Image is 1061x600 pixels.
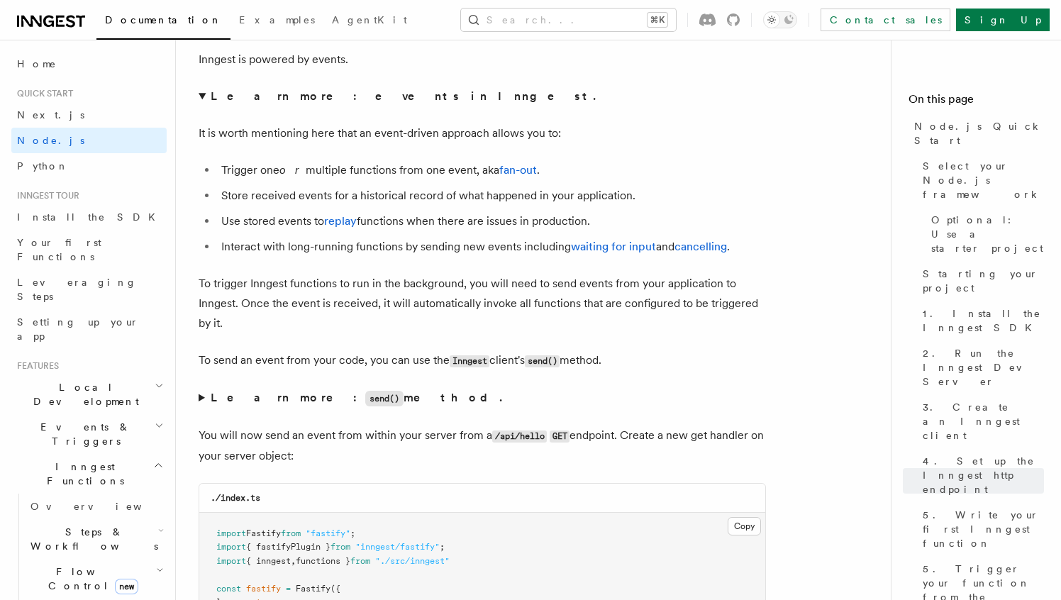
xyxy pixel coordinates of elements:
em: or [279,163,306,177]
span: { fastifyPlugin } [246,542,330,552]
p: To send an event from your code, you can use the client's method. [199,350,766,371]
button: Steps & Workflows [25,519,167,559]
code: GET [550,430,570,443]
span: import [216,542,246,552]
span: ({ [330,584,340,594]
span: Inngest Functions [11,460,153,488]
code: send() [365,391,404,406]
span: Python [17,160,69,172]
span: Local Development [11,380,155,409]
h4: On this page [909,91,1044,113]
strong: Learn more: events in Inngest. [211,89,599,103]
a: Install the SDK [11,204,167,230]
a: Starting your project [917,261,1044,301]
span: 2. Run the Inngest Dev Server [923,346,1044,389]
a: 4. Set up the Inngest http endpoint [917,448,1044,502]
span: Select your Node.js framework [923,159,1044,201]
span: Examples [239,14,315,26]
a: Overview [25,494,167,519]
span: 3. Create an Inngest client [923,400,1044,443]
button: Copy [728,517,761,535]
a: Home [11,51,167,77]
span: from [281,528,301,538]
span: import [216,528,246,538]
a: fan-out [499,163,537,177]
code: /api/hello [492,430,547,443]
span: functions } [296,556,350,566]
span: Leveraging Steps [17,277,137,302]
a: Select your Node.js framework [917,153,1044,207]
span: Overview [30,501,177,512]
span: Documentation [105,14,222,26]
summary: Learn more:send()method. [199,388,766,409]
button: Inngest Functions [11,454,167,494]
a: cancelling [674,240,727,253]
li: Store received events for a historical record of what happened in your application. [217,186,766,206]
a: Documentation [96,4,230,40]
span: "./src/inngest" [375,556,450,566]
span: Node.js [17,135,84,146]
li: Interact with long-running functions by sending new events including and . [217,237,766,257]
span: from [350,556,370,566]
span: ; [440,542,445,552]
button: Local Development [11,374,167,414]
span: Steps & Workflows [25,525,158,553]
code: ./index.ts [211,493,260,503]
a: Your first Functions [11,230,167,270]
a: Node.js Quick Start [909,113,1044,153]
button: Events & Triggers [11,414,167,454]
span: Flow Control [25,565,156,593]
span: "inngest/fastify" [355,542,440,552]
a: 1. Install the Inngest SDK [917,301,1044,340]
span: Quick start [11,88,73,99]
span: "fastify" [306,528,350,538]
a: Node.js [11,128,167,153]
a: replay [324,214,357,228]
span: , [291,556,296,566]
span: import [216,556,246,566]
a: waiting for input [571,240,656,253]
span: = [286,584,291,594]
span: Fastify [296,584,330,594]
a: AgentKit [323,4,416,38]
summary: Learn more: events in Inngest. [199,87,766,106]
span: const [216,584,241,594]
span: Home [17,57,57,71]
a: Sign Up [956,9,1050,31]
a: Python [11,153,167,179]
a: Next.js [11,102,167,128]
span: ; [350,528,355,538]
p: You will now send an event from within your server from a endpoint. Create a new get handler on y... [199,426,766,466]
button: Flow Controlnew [25,559,167,599]
span: fastify [246,584,281,594]
span: Your first Functions [17,237,101,262]
code: send() [525,355,560,367]
a: 3. Create an Inngest client [917,394,1044,448]
p: To trigger Inngest functions to run in the background, you will need to send events from your app... [199,274,766,333]
span: 4. Set up the Inngest http endpoint [923,454,1044,496]
button: Search...⌘K [461,9,676,31]
span: AgentKit [332,14,407,26]
span: { inngest [246,556,291,566]
a: 5. Write your first Inngest function [917,502,1044,556]
a: Examples [230,4,323,38]
span: new [115,579,138,594]
a: Setting up your app [11,309,167,349]
p: Inngest is powered by events. [199,50,766,70]
kbd: ⌘K [648,13,667,27]
p: It is worth mentioning here that an event-driven approach allows you to: [199,123,766,143]
a: Leveraging Steps [11,270,167,309]
span: Install the SDK [17,211,164,223]
span: Events & Triggers [11,420,155,448]
code: Inngest [450,355,489,367]
span: from [330,542,350,552]
span: Optional: Use a starter project [931,213,1044,255]
li: Use stored events to functions when there are issues in production. [217,211,766,231]
span: Features [11,360,59,372]
strong: Learn more: method. [211,391,505,404]
span: Node.js Quick Start [914,119,1044,148]
span: Setting up your app [17,316,139,342]
span: Next.js [17,109,84,121]
a: Optional: Use a starter project [926,207,1044,261]
span: Starting your project [923,267,1044,295]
